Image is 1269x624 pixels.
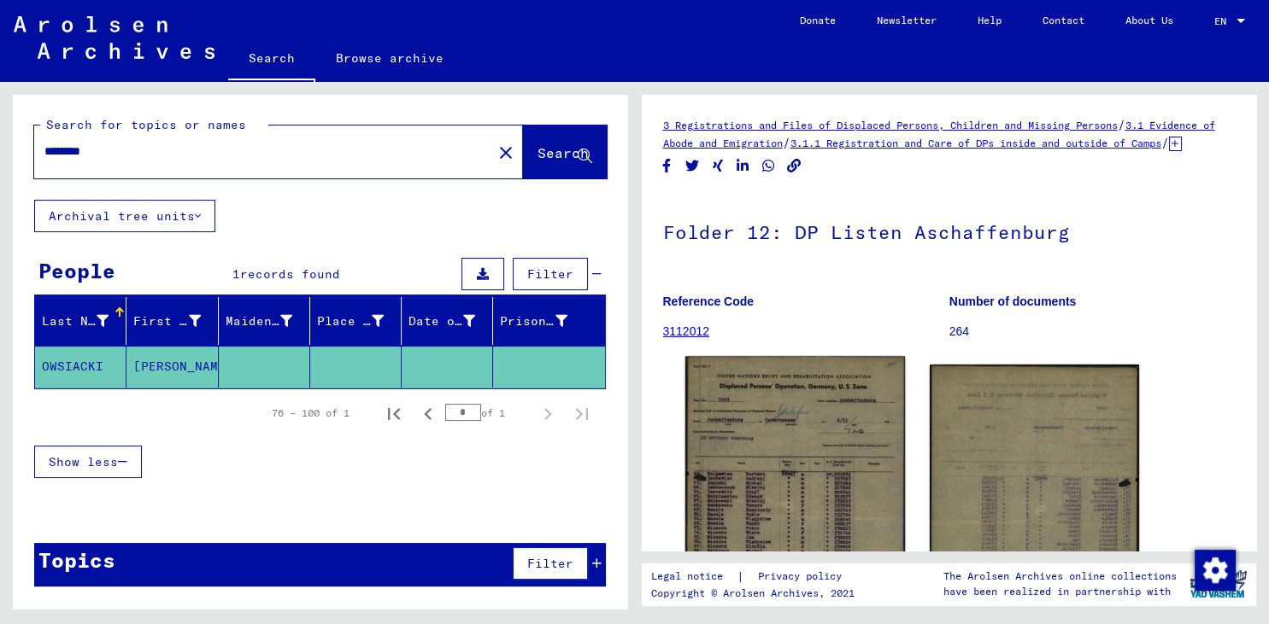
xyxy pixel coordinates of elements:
button: Search [523,125,607,178]
b: Number of documents [949,295,1077,308]
button: First page [377,396,411,430]
mat-select-trigger: EN [1214,15,1226,27]
mat-header-cell: Place of Birth [310,297,402,345]
span: Show less [49,454,118,469]
button: Next page [531,396,565,430]
button: Last page [565,396,599,430]
div: People [38,255,115,286]
mat-header-cell: Maiden Name [219,297,310,345]
div: Prisoner # [500,312,567,330]
div: 76 – 100 of 1 [272,405,350,421]
mat-header-cell: Date of Birth [402,297,493,345]
span: Search [538,144,589,161]
mat-header-cell: Last Name [35,297,126,345]
div: Prisoner # [500,307,588,335]
div: First Name [133,307,221,335]
button: Previous page [411,396,445,430]
mat-header-cell: First Name [126,297,218,345]
span: Filter [527,266,573,282]
p: Copyright © Arolsen Archives, 2021 [651,586,862,601]
div: Date of Birth [408,307,496,335]
mat-icon: close [496,143,516,163]
mat-label: Search for topics or names [46,117,246,132]
mat-cell: OWSIACKI [35,346,126,388]
div: Maiden Name [226,307,314,335]
a: 3112012 [663,324,710,338]
div: Last Name [42,307,130,335]
b: Reference Code [663,295,755,308]
span: / [1161,135,1169,150]
div: Zustimmung ändern [1194,549,1235,590]
a: Legal notice [651,568,737,586]
button: Clear [489,135,523,169]
div: Place of Birth [317,307,405,335]
button: Copy link [785,155,803,177]
div: First Name [133,312,200,330]
span: / [783,135,790,150]
mat-header-cell: Prisoner # [493,297,604,345]
h1: Folder 12: DP Listen Aschaffenburg [663,193,1236,268]
p: 264 [949,323,1235,341]
span: Filter [527,556,573,571]
a: 3.1.1 Registration and Care of DPs inside and outside of Camps [790,137,1161,149]
button: Archival tree units [34,200,215,232]
div: Last Name [42,312,109,330]
a: Browse archive [315,38,464,79]
div: Date of Birth [408,312,475,330]
span: 1 [232,266,240,282]
img: yv_logo.png [1186,563,1250,605]
a: 3 Registrations and Files of Displaced Persons, Children and Missing Persons [663,119,1118,131]
button: Share on LinkedIn [734,155,752,177]
span: records found [240,266,340,282]
mat-cell: [PERSON_NAME] [126,346,218,388]
div: Maiden Name [226,312,292,330]
div: of 1 [445,405,531,421]
button: Filter [513,258,588,290]
p: The Arolsen Archives online collections [943,569,1177,584]
div: | [651,568,862,586]
button: Show less [34,446,142,478]
button: Share on WhatsApp [760,155,778,177]
img: Arolsen_neg.svg [14,16,214,59]
span: / [1118,117,1125,132]
p: have been realized in partnership with [943,584,1177,599]
button: Filter [513,547,588,580]
button: Share on Facebook [658,155,676,177]
button: Share on Twitter [684,155,702,177]
button: Share on Xing [709,155,727,177]
img: Zustimmung ändern [1195,550,1236,591]
div: Place of Birth [317,312,384,330]
div: Topics [38,545,115,575]
a: Privacy policy [744,568,862,586]
a: Search [228,38,315,82]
